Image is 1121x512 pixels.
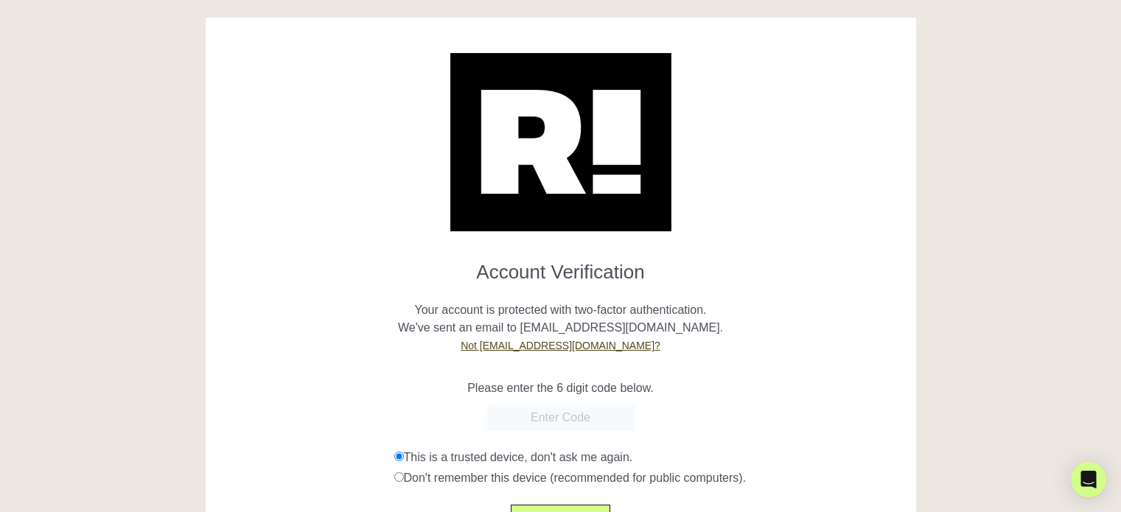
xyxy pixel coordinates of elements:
input: Enter Code [487,404,635,431]
h1: Account Verification [217,249,905,284]
img: Retention.com [450,53,671,231]
div: This is a trusted device, don't ask me again. [394,449,905,466]
p: Your account is protected with two-factor authentication. We've sent an email to [EMAIL_ADDRESS][... [217,284,905,354]
div: Open Intercom Messenger [1071,462,1106,497]
div: Don't remember this device (recommended for public computers). [394,469,905,487]
a: Not [EMAIL_ADDRESS][DOMAIN_NAME]? [461,340,660,351]
p: Please enter the 6 digit code below. [217,379,905,397]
